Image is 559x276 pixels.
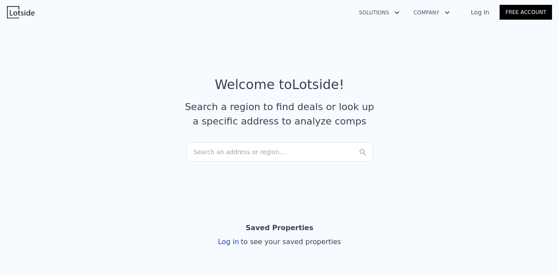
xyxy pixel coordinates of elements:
button: Solutions [352,5,407,21]
div: Log in [218,237,341,247]
span: to see your saved properties [239,238,341,246]
button: Company [407,5,457,21]
div: Welcome to Lotside ! [215,77,345,93]
img: Lotside [7,6,35,18]
div: Saved Properties [246,219,314,237]
div: Search an address or region... [186,142,373,162]
div: Search a region to find deals or look up a specific address to analyze comps [182,100,377,128]
a: Log In [460,8,500,17]
a: Free Account [500,5,552,20]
